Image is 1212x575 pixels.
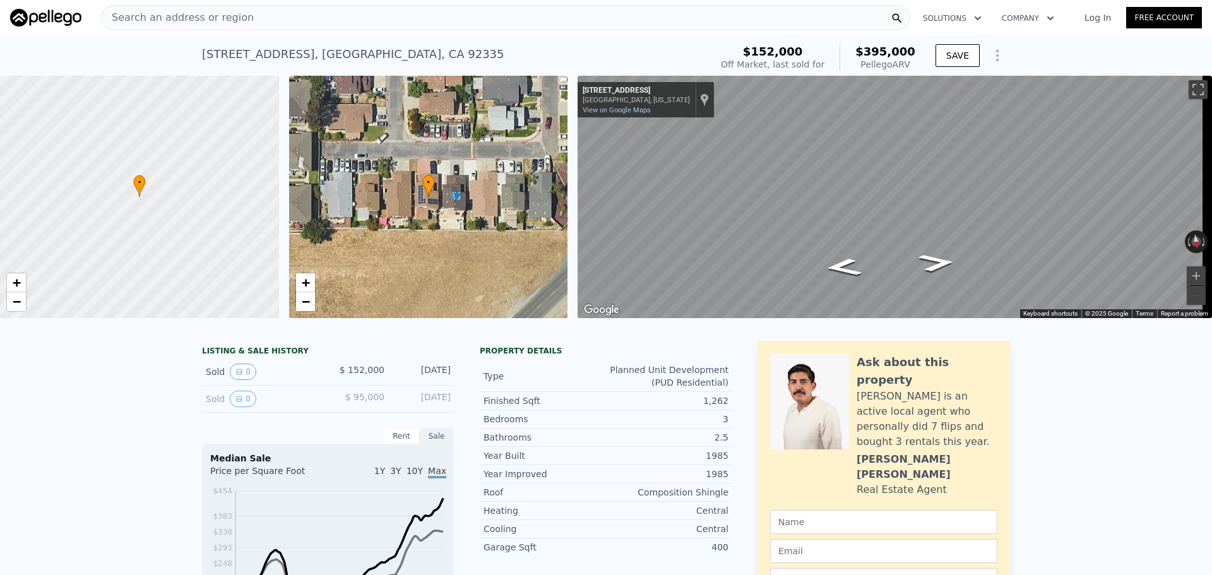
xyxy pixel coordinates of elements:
button: Zoom in [1187,266,1206,285]
div: Sold [206,391,318,407]
button: Rotate clockwise [1201,230,1208,253]
div: [STREET_ADDRESS] , [GEOGRAPHIC_DATA] , CA 92335 [202,45,504,63]
div: Garage Sqft [484,541,606,554]
span: $ 152,000 [340,365,384,375]
a: Zoom out [7,292,26,311]
button: Toggle fullscreen view [1189,80,1208,99]
span: − [301,293,309,309]
img: Google [581,302,622,318]
div: 400 [606,541,728,554]
div: 1,262 [606,394,728,407]
path: Go West, Winterwood Ln [903,249,971,276]
div: 3 [606,413,728,425]
a: Open this area in Google Maps (opens a new window) [581,302,622,318]
div: Map [578,76,1212,318]
div: Heating [484,504,606,517]
div: Bedrooms [484,413,606,425]
a: Show location on map [700,93,709,107]
div: Sold [206,364,318,380]
div: Bathrooms [484,431,606,444]
span: Max [428,466,446,478]
button: Show Options [985,43,1010,68]
input: Email [770,539,997,563]
tspan: $293 [213,543,232,552]
div: [STREET_ADDRESS] [583,86,690,96]
button: View historical data [230,391,256,407]
div: [PERSON_NAME] [PERSON_NAME] [857,452,997,482]
div: Composition Shingle [606,486,728,499]
a: Log In [1069,11,1126,24]
a: Zoom out [296,292,315,311]
span: 10Y [407,466,423,476]
path: Go East, Winterwood Ln [809,254,877,281]
div: Street View [578,76,1212,318]
button: Zoom out [1187,286,1206,305]
div: Central [606,504,728,517]
span: + [301,275,309,290]
div: Finished Sqft [484,394,606,407]
a: Zoom in [7,273,26,292]
div: Year Improved [484,468,606,480]
a: Report a problem [1161,310,1208,317]
div: Property details [480,346,732,356]
a: Free Account [1126,7,1202,28]
span: $ 95,000 [345,392,384,402]
button: Reset the view [1190,230,1203,254]
span: + [13,275,21,290]
button: Keyboard shortcuts [1023,309,1078,318]
button: Rotate counterclockwise [1185,230,1192,253]
tspan: $248 [213,559,232,568]
a: View on Google Maps [583,106,651,114]
tspan: $338 [213,528,232,536]
span: • [422,177,435,188]
button: SAVE [936,44,980,67]
div: Median Sale [210,452,446,465]
div: Sale [419,428,454,444]
div: 2.5 [606,431,728,444]
div: Type [484,370,606,382]
div: Rent [384,428,419,444]
tspan: $454 [213,487,232,495]
img: Pellego [10,9,81,27]
a: Terms (opens in new tab) [1136,310,1153,317]
div: Ask about this property [857,353,997,389]
button: Solutions [913,7,992,30]
span: 1Y [374,466,385,476]
div: Price per Square Foot [210,465,328,485]
div: [PERSON_NAME] is an active local agent who personally did 7 flips and bought 3 rentals this year. [857,389,997,449]
div: Real Estate Agent [857,482,947,497]
span: $152,000 [743,45,803,58]
tspan: $383 [213,512,232,521]
span: − [13,293,21,309]
div: [DATE] [395,391,451,407]
div: Cooling [484,523,606,535]
div: • [133,175,146,197]
div: LISTING & SALE HISTORY [202,346,454,359]
div: Planned Unit Development (PUD Residential) [606,364,728,389]
button: Company [992,7,1064,30]
div: Off Market, last sold for [721,58,824,71]
span: Search an address or region [102,10,254,25]
div: [GEOGRAPHIC_DATA], [US_STATE] [583,96,690,104]
div: Roof [484,486,606,499]
div: 1985 [606,449,728,462]
div: [DATE] [395,364,451,380]
div: • [422,175,435,197]
div: Pellego ARV [855,58,915,71]
div: 1985 [606,468,728,480]
div: Year Built [484,449,606,462]
a: Zoom in [296,273,315,292]
span: 3Y [390,466,401,476]
span: $395,000 [855,45,915,58]
div: Central [606,523,728,535]
input: Name [770,510,997,534]
span: • [133,177,146,188]
button: View historical data [230,364,256,380]
span: © 2025 Google [1085,310,1128,317]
